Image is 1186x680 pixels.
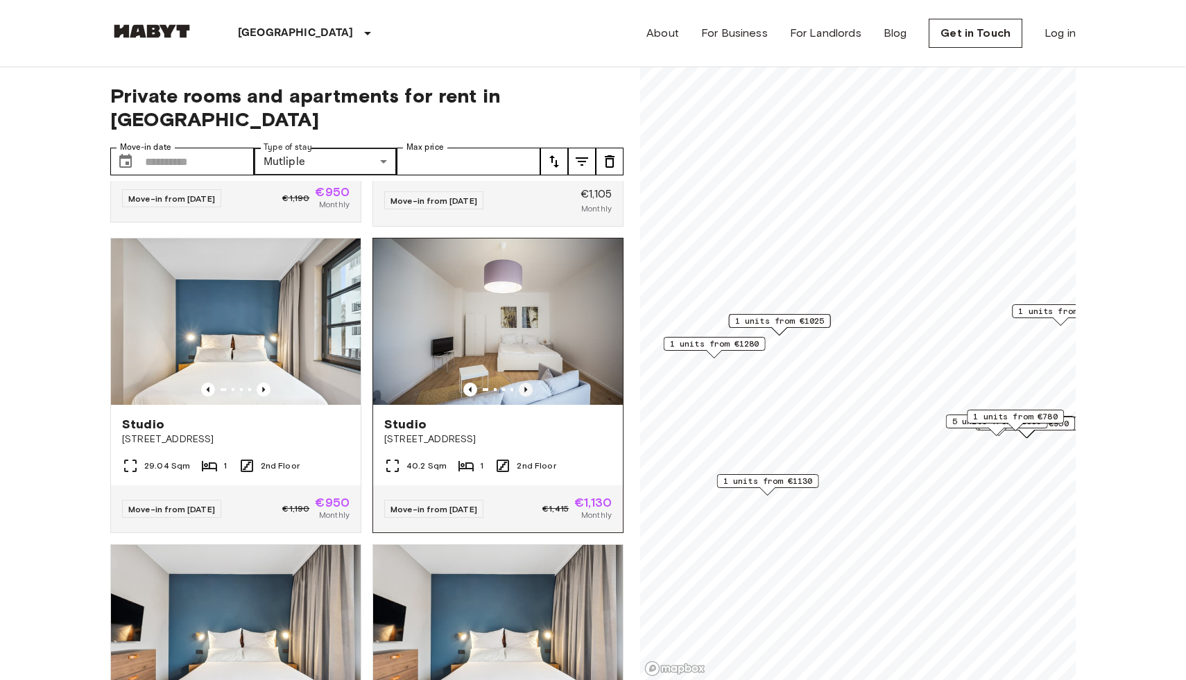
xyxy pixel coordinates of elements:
span: 1 units from €1280 [670,338,759,350]
span: Move-in from [DATE] [390,195,477,206]
div: Mutliple [254,148,397,175]
img: Marketing picture of unit DE-01-089-003-01H [373,238,623,405]
span: Studio [384,416,427,433]
button: tune [568,148,596,175]
div: Map marker [664,337,766,358]
div: Map marker [946,415,1048,436]
span: Private rooms and apartments for rent in [GEOGRAPHIC_DATA] [110,84,624,131]
div: Map marker [729,314,831,335]
img: Marketing picture of unit DE-01-483-208-01 [111,238,361,405]
button: tune [596,148,624,175]
span: 1 [223,460,227,472]
span: Studio [122,416,164,433]
a: Get in Touch [929,19,1022,48]
span: Monthly [319,198,350,211]
span: €950 [315,496,350,509]
span: 29.04 Sqm [144,460,190,472]
span: 40.2 Sqm [406,460,447,472]
div: Map marker [967,410,1064,431]
span: Monthly [581,202,612,215]
div: Map marker [1012,304,1109,326]
button: tune [540,148,568,175]
img: Habyt [110,24,194,38]
span: 6 units from €950 [984,417,1069,430]
a: Blog [884,25,907,42]
a: For Landlords [790,25,861,42]
label: Max price [406,141,444,153]
button: Previous image [257,383,270,396]
span: 5 units from €1085 [952,415,1042,428]
span: €1,105 [581,186,612,202]
span: €1,190 [282,192,309,204]
span: 1 units from €780 [973,410,1058,423]
button: Choose date [112,148,139,175]
span: 1 units from €1025 [735,315,825,327]
a: About [646,25,679,42]
span: Monthly [319,509,350,521]
label: Type of stay [264,141,312,153]
p: [GEOGRAPHIC_DATA] [238,25,354,42]
span: 2nd Floor [517,460,556,472]
a: Log in [1045,25,1076,42]
span: Move-in from [DATE] [128,193,215,204]
a: For Business [701,25,768,42]
div: Map marker [717,474,819,496]
span: 2nd Floor [261,460,300,472]
span: €1,415 [542,503,569,515]
span: Move-in from [DATE] [128,504,215,514]
label: Move-in date [120,141,171,153]
span: 1 units from €980 [1018,305,1103,317]
span: [STREET_ADDRESS] [122,433,350,446]
span: Monthly [581,509,612,521]
a: Marketing picture of unit DE-01-483-208-01Previous imagePrevious imageStudio[STREET_ADDRESS]29.04... [110,238,361,533]
span: €950 [315,186,350,198]
span: [STREET_ADDRESS] [384,433,612,446]
span: 1 [480,460,483,472]
span: €1,190 [282,503,309,515]
a: Marketing picture of unit DE-01-089-003-01HPrevious imagePrevious imageStudio[STREET_ADDRESS]40.2... [372,238,624,533]
a: Mapbox logo [644,661,705,677]
button: Previous image [519,383,533,396]
button: Previous image [201,383,215,396]
span: €1,130 [574,496,612,509]
button: Previous image [463,383,477,396]
span: 1 units from €1130 [723,475,813,487]
span: Move-in from [DATE] [390,504,477,514]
